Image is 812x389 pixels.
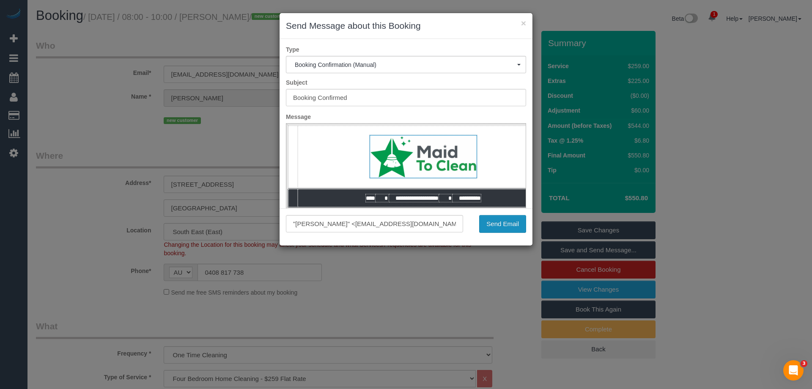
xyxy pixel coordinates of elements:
button: Booking Confirmation (Manual) [286,56,526,73]
button: × [521,19,526,28]
button: Send Email [479,215,526,233]
iframe: Intercom live chat [783,360,804,381]
label: Type [280,45,532,54]
label: Subject [280,78,532,87]
iframe: Rich Text Editor, editor1 [286,124,526,256]
input: Subject [286,89,526,106]
span: Booking Confirmation (Manual) [295,61,517,68]
label: Message [280,113,532,121]
h3: Send Message about this Booking [286,19,526,32]
span: 3 [801,360,807,367]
